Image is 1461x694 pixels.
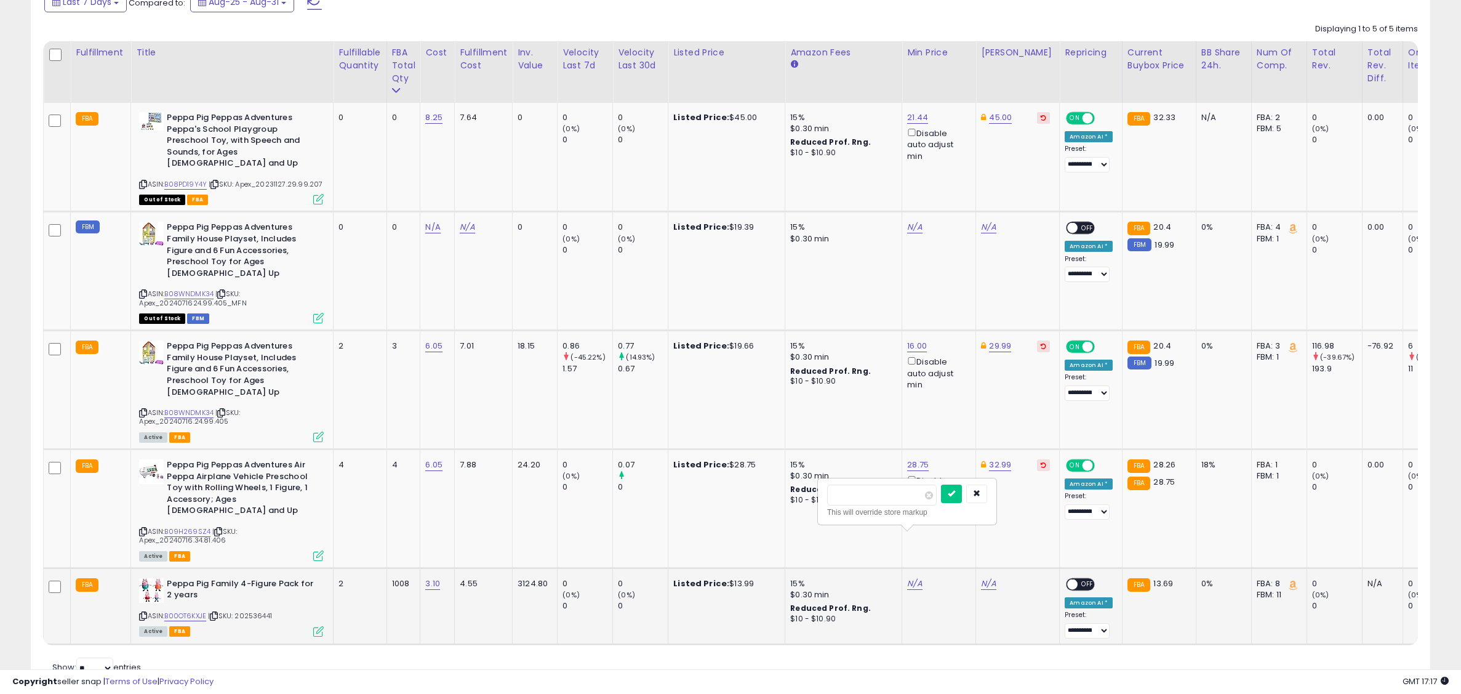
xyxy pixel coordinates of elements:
div: FBM: 5 [1257,123,1297,134]
span: FBA [169,626,190,637]
div: 4 [338,459,377,470]
span: 28.26 [1153,459,1175,470]
div: 116.98 [1312,341,1362,352]
div: Preset: [1065,145,1113,172]
div: FBM: 1 [1257,352,1297,363]
div: 0 [618,112,668,123]
div: $28.75 [673,459,775,470]
span: 28.75 [1153,476,1175,488]
div: 18.15 [518,341,548,352]
small: (0%) [618,124,635,134]
small: FBA [1127,112,1150,126]
span: ON [1067,461,1083,471]
span: | SKU: Apex_20231127.29.99.207 [209,179,322,189]
div: 7.88 [460,459,503,470]
div: 0% [1201,341,1242,352]
div: Preset: [1065,373,1113,401]
b: Peppa Pig Family 4-Figure Pack for 2 years [167,578,316,604]
a: 6.05 [425,340,442,352]
div: Preset: [1065,255,1113,283]
div: Amazon AI * [1065,241,1113,252]
div: $10 - $10.90 [790,376,892,387]
b: Listed Price: [673,340,729,352]
span: All listings currently available for purchase on Amazon [139,551,167,562]
small: FBA [76,578,98,592]
div: $0.30 min [790,352,892,363]
div: N/A [1201,112,1242,123]
div: Fulfillment Cost [460,46,507,72]
span: All listings that are currently out of stock and unavailable for purchase on Amazon [139,313,185,324]
div: 0 [618,482,668,493]
small: FBA [1127,578,1150,592]
b: Listed Price: [673,221,729,233]
small: (0%) [562,234,580,244]
div: 0 [1408,244,1458,256]
div: 0 [1312,482,1362,493]
div: 7.01 [460,341,503,352]
div: 15% [790,341,892,352]
div: 0 [1408,482,1458,493]
div: Num of Comp. [1257,46,1302,72]
div: 1008 [392,578,411,589]
div: 15% [790,578,892,589]
b: Listed Price: [673,578,729,589]
small: (0%) [1312,234,1329,244]
small: (0%) [1312,590,1329,600]
div: $10 - $10.90 [790,148,892,158]
small: FBA [1127,477,1150,490]
a: B09H269SZ4 [164,527,210,537]
div: 0 [1312,600,1362,611]
small: FBM [1127,357,1151,369]
div: 3 [392,341,411,352]
div: $10 - $10.90 [790,614,892,624]
img: 418aK8318lL._SL40_.jpg [139,578,164,603]
span: 32.33 [1153,111,1175,123]
div: Amazon AI * [1065,360,1113,371]
div: $0.30 min [790,123,892,134]
div: Fulfillable Quantity [338,46,381,72]
div: $0.30 min [790,589,892,600]
div: 0 [338,112,377,123]
div: 15% [790,222,892,233]
small: (14.93%) [626,352,655,362]
div: Preset: [1065,492,1113,520]
small: (-45.45%) [1416,352,1451,362]
div: 0 [618,578,668,589]
div: 0 [338,222,377,233]
div: 0 [392,222,411,233]
b: Peppa Pig Peppas Adventures Family House Playset, Includes Figure and 6 Fun Accessories, Preschoo... [167,222,316,282]
div: 0 [562,600,612,611]
a: 29.99 [989,340,1011,352]
div: Repricing [1065,46,1117,59]
span: 19.99 [1155,357,1174,369]
div: Fulfillment [76,46,126,59]
div: Disable auto adjust min [907,474,966,509]
div: 3124.80 [518,578,548,589]
div: 0 [618,244,668,256]
b: Reduced Prof. Rng. [790,603,871,613]
span: 19.99 [1155,239,1174,251]
div: $10 - $10.90 [790,495,892,506]
span: | SKU: Apex_20240716.24.99.405 [139,408,240,426]
div: 4.55 [460,578,503,589]
div: FBA: 1 [1257,459,1297,470]
div: 0 [562,112,612,123]
img: 31AgPSLx-sL._SL40_.jpg [139,459,164,484]
strong: Copyright [12,676,57,687]
div: This will override store markup [827,506,987,518]
div: 6 [1408,341,1458,352]
a: 6.05 [425,459,442,471]
div: $45.00 [673,112,775,123]
div: 0 [562,578,612,589]
div: 0 [562,134,612,145]
a: N/A [981,578,996,590]
div: FBA: 8 [1257,578,1297,589]
div: 0 [618,600,668,611]
div: 7.64 [460,112,503,123]
small: (0%) [1408,124,1425,134]
span: 20.4 [1153,340,1171,352]
div: Amazon AI * [1065,131,1113,142]
span: OFF [1093,342,1113,352]
div: Disable auto adjust min [907,126,966,162]
div: FBM: 1 [1257,233,1297,244]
